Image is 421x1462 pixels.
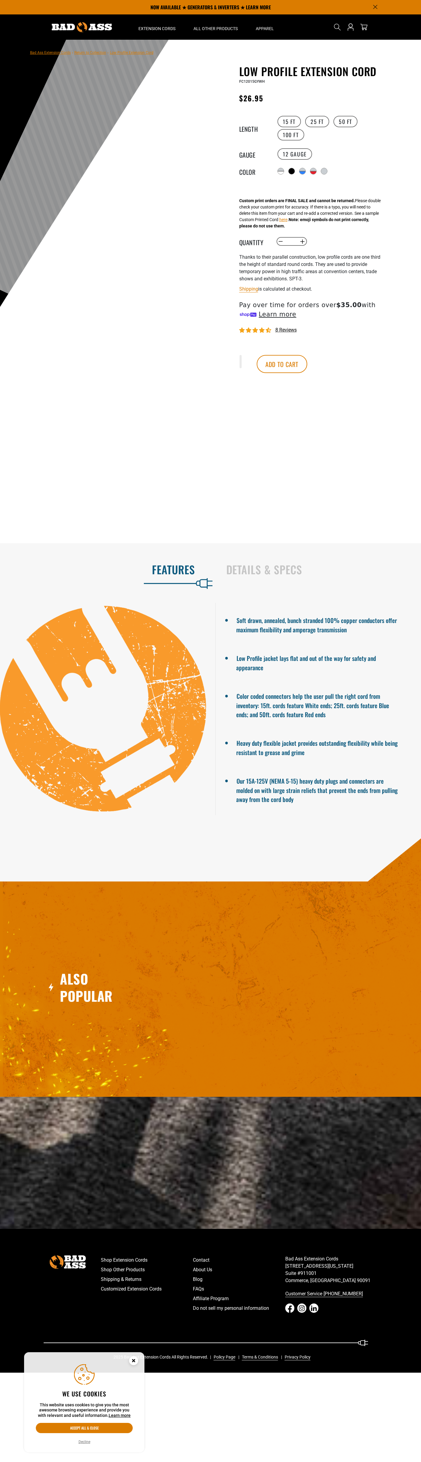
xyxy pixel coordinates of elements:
[239,167,269,175] legend: Color
[193,1265,285,1275] a: About Us
[239,79,265,84] span: FC12015GYWH
[247,14,283,40] summary: Apparel
[239,198,381,229] div: Please double check your custom print for accuracy. If there is a typo, you will need to delete t...
[256,26,274,31] span: Apparel
[101,1255,193,1265] a: Shop Extension Cords
[282,1354,311,1360] a: Privacy Policy
[239,150,269,158] legend: Gauge
[36,1402,133,1418] p: This website uses cookies to give you the most awesome browsing experience and provide you with r...
[13,563,195,576] h2: Features
[333,116,358,127] label: 50 FT
[193,1294,285,1303] a: Affiliate Program
[36,1423,133,1433] button: Accept all & close
[239,65,387,78] h1: Low Profile Extension Cord
[107,51,109,55] span: ›
[184,14,247,40] summary: All Other Products
[277,116,301,127] label: 15 FT
[50,1255,86,1269] img: Bad Ass Extension Cords
[239,93,263,103] span: $26.95
[239,328,272,333] span: 4.50 stars
[101,1275,193,1284] a: Shipping & Returns
[239,254,387,282] p: Thanks to their parallel construction, low profile cords are one third the height of standard rou...
[110,51,153,55] span: Low Profile Extension Cord
[275,327,297,333] span: 8 reviews
[211,1354,235,1360] a: Policy Page
[236,690,400,719] li: Color coded connectors help the user pull the right cord from inventory: 15ft. cords feature Whit...
[239,198,355,203] strong: Custom print orders are FINAL SALE and cannot be returned.
[236,775,400,804] li: Our 15A-125V (NEMA 5-15) heavy duty plugs and connectors are molded on with large strain reliefs ...
[36,1390,133,1398] h2: We use cookies
[24,1352,144,1453] aside: Cookie Consent
[30,49,153,56] nav: breadcrumbs
[138,26,175,31] span: Extension Cords
[239,124,269,132] legend: Length
[239,286,258,292] a: Shipping
[305,116,329,127] label: 25 FT
[74,51,106,55] a: Return to Collection
[101,1284,193,1294] a: Customized Extension Cords
[72,51,73,55] span: ›
[226,563,409,576] h2: Details & Specs
[193,26,238,31] span: All Other Products
[239,217,369,228] strong: Note: emoji symbols do not print correctly, please do not use them.
[257,355,307,373] button: Add to cart
[239,238,269,245] label: Quantity
[193,1284,285,1294] a: FAQs
[52,22,112,32] img: Bad Ass Extension Cords
[60,970,131,1004] h2: Also Popular
[239,285,387,293] div: is calculated at checkout.
[236,614,400,634] li: Soft drawn, annealed, bunch stranded 100% copper conductors offer maximum flexibility and amperag...
[30,51,71,55] a: Bad Ass Extension Cords
[279,217,287,223] button: here
[101,1265,193,1275] a: Shop Other Products
[236,652,400,672] li: Low Profile jacket lays flat and out of the way for safety and appearance
[285,1289,378,1299] a: Customer Service [PHONE_NUMBER]
[236,737,400,757] li: Heavy duty flexible jacket provides outstanding flexibility while being resistant to grease and g...
[193,1275,285,1284] a: Blog
[109,1413,131,1418] a: Learn more
[77,1439,92,1445] button: Decline
[193,1303,285,1313] a: Do not sell my personal information
[285,1255,378,1284] p: Bad Ass Extension Cords [STREET_ADDRESS][US_STATE] Suite #911001 Commerce, [GEOGRAPHIC_DATA] 90091
[333,22,342,32] summary: Search
[113,1354,315,1360] div: 2025 Bad Ass Extension Cords All Rights Reserved.
[129,14,184,40] summary: Extension Cords
[240,1354,278,1360] a: Terms & Conditions
[277,129,304,140] label: 100 FT
[193,1255,285,1265] a: Contact
[277,148,312,160] label: 12 Gauge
